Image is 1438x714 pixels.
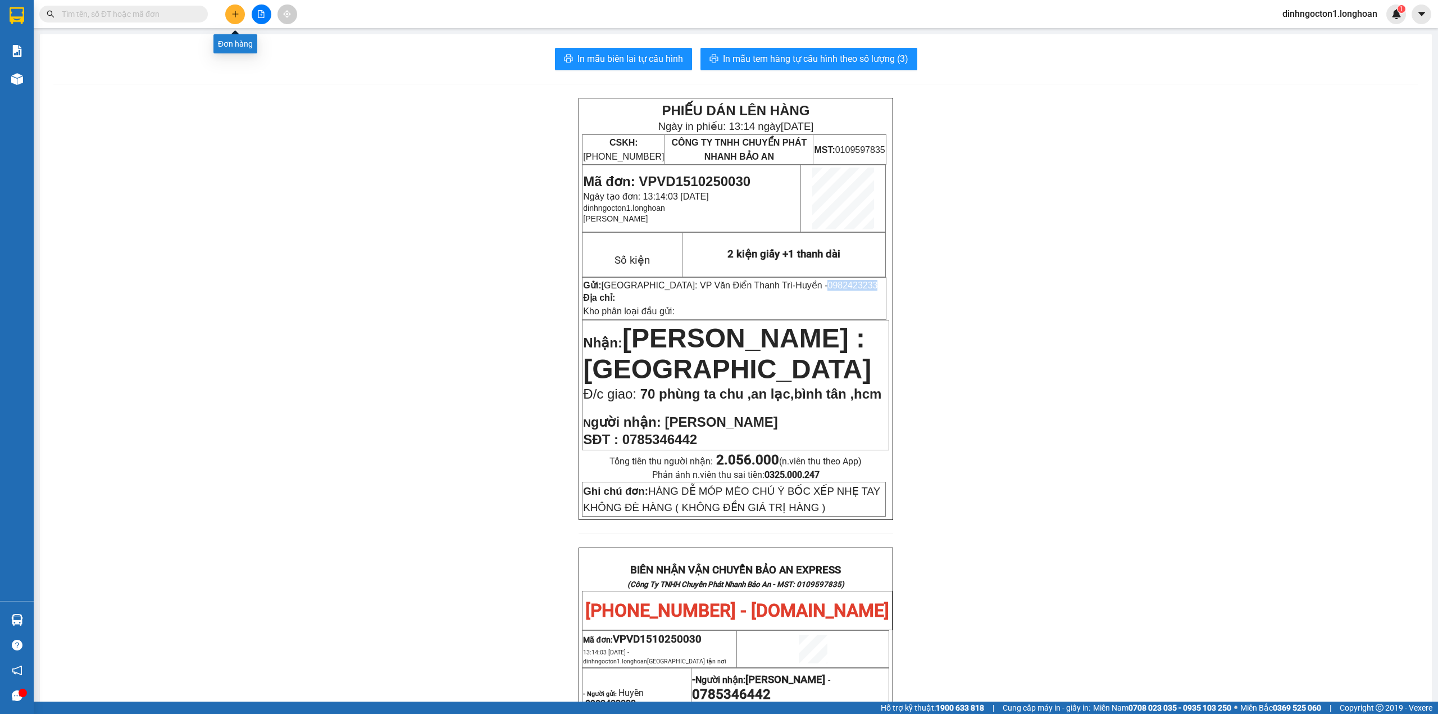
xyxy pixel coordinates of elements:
strong: Ghi chú đơn: [583,485,648,497]
img: warehouse-icon [11,73,23,85]
span: ⚪️ [1234,706,1237,710]
span: caret-down [1417,9,1427,19]
button: file-add [252,4,271,24]
strong: Gửi: [583,281,601,290]
strong: 0325.000.247 [764,469,820,480]
span: question-circle [12,640,22,650]
strong: CSKH: [609,138,638,147]
strong: MST: [814,145,835,155]
span: Mã đơn: VPVD1510250030 [4,68,172,83]
span: - [825,675,830,685]
span: dinhngocton1.longhoan [583,204,665,213]
span: 0982423233 [585,698,636,709]
span: [GEOGRAPHIC_DATA] tận nơi [647,658,726,665]
span: 0785346442 [622,432,697,447]
span: | [1330,702,1331,714]
span: VPVD1510250030 [613,633,702,645]
span: 0785346442 [692,686,771,702]
span: Số kiện [615,254,650,266]
div: Đơn hàng [213,34,257,53]
span: Hỗ trợ kỹ thuật: [881,702,984,714]
strong: CSKH: [31,38,60,48]
strong: 1900 633 818 [936,703,984,712]
strong: 0369 525 060 [1273,703,1321,712]
span: HÀNG DỄ MÓP MÉO CHÚ Ý BỐC XẾP NHẸ TAY KHÔNG ĐÈ HÀNG ( KHÔNG ĐỀN GIÁ TRỊ HÀNG ) [583,485,880,513]
strong: SĐT : [583,432,618,447]
strong: - Người gửi: [583,690,617,698]
img: logo-vxr [10,7,24,24]
strong: Địa chỉ: [583,293,615,302]
span: 1 [1399,5,1403,13]
span: Ngày in phiếu: 13:14 ngày [658,120,813,132]
span: copyright [1376,704,1384,712]
span: [PERSON_NAME] [583,214,648,223]
img: solution-icon [11,45,23,57]
span: Ngày in phiếu: 13:14 ngày [71,22,226,34]
span: gười nhận: [591,414,661,430]
strong: - [692,674,825,686]
span: [PERSON_NAME] [665,414,777,430]
button: plus [225,4,245,24]
span: [PHONE_NUMBER] [583,138,664,161]
strong: PHIẾU DÁN LÊN HÀNG [75,5,222,20]
strong: N [583,417,661,429]
span: [DATE] [781,120,814,132]
img: warehouse-icon [11,614,23,626]
span: In mẫu biên lai tự cấu hình [577,52,683,66]
span: aim [283,10,291,18]
input: Tìm tên, số ĐT hoặc mã đơn [62,8,194,20]
span: message [12,690,22,701]
button: caret-down [1412,4,1431,24]
span: dinhngocton1.longhoan [583,658,726,665]
span: CÔNG TY TNHH CHUYỂN PHÁT NHANH BẢO AN [671,138,807,161]
strong: BIÊN NHẬN VẬN CHUYỂN BẢO AN EXPRESS [630,564,841,576]
strong: PHIẾU DÁN LÊN HÀNG [662,103,809,118]
strong: (Công Ty TNHH Chuyển Phát Nhanh Bảo An - MST: 0109597835) [627,580,844,589]
span: 13:14:03 [DATE] - [583,649,726,665]
span: Huyền - [583,688,644,709]
span: Đ/c giao: [583,386,640,401]
span: Huyền - [795,281,877,290]
span: (n.viên thu theo App) [716,456,862,467]
strong: 2.056.000 [716,452,779,468]
span: 0982423233 [827,281,877,290]
span: 2 kiện giấy +1 thanh dài [727,248,840,260]
button: printerIn mẫu tem hàng tự cấu hình theo số lượng (3) [700,48,917,70]
img: icon-new-feature [1391,9,1401,19]
span: Mã đơn: [583,635,702,644]
span: Mã đơn: VPVD1510250030 [583,174,750,189]
span: CÔNG TY TNHH CHUYỂN PHÁT NHANH BẢO AN [98,38,206,58]
span: Người nhận: [695,675,825,685]
button: printerIn mẫu biên lai tự cấu hình [555,48,692,70]
span: Miền Nam [1093,702,1231,714]
span: 0109597835 [814,145,885,155]
span: Cung cấp máy in - giấy in: [1003,702,1090,714]
sup: 1 [1398,5,1405,13]
span: Phản ánh n.viên thu sai tiền: [652,469,820,480]
span: In mẫu tem hàng tự cấu hình theo số lượng (3) [723,52,908,66]
span: [PHONE_NUMBER] [4,38,85,58]
span: Nhận: [583,335,622,350]
span: - [793,281,877,290]
span: printer [564,54,573,65]
span: plus [231,10,239,18]
span: search [47,10,54,18]
span: [PERSON_NAME] : [GEOGRAPHIC_DATA] [583,323,871,384]
span: [GEOGRAPHIC_DATA]: VP Văn Điển Thanh Trì [602,281,793,290]
span: [PERSON_NAME] [745,674,825,686]
span: 70 phùng ta chu ,an lạc,bình tân ,hcm [640,386,882,401]
span: | [993,702,994,714]
span: dinhngocton1.longhoan [1273,7,1386,21]
span: file-add [257,10,265,18]
span: Ngày tạo đơn: 13:14:03 [DATE] [583,192,708,201]
span: Miền Bắc [1240,702,1321,714]
span: Tổng tiền thu người nhận: [609,456,862,467]
button: aim [277,4,297,24]
span: printer [709,54,718,65]
span: [PHONE_NUMBER] - [DOMAIN_NAME] [585,600,889,621]
span: notification [12,665,22,676]
strong: 0708 023 035 - 0935 103 250 [1128,703,1231,712]
span: Kho phân loại đầu gửi: [583,306,675,316]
